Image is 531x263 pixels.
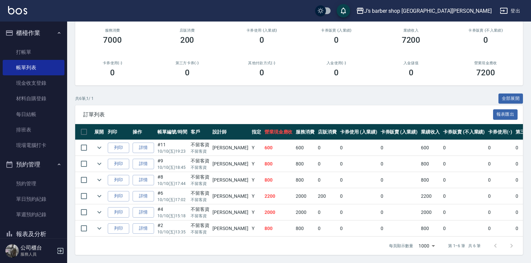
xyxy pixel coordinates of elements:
[156,124,189,140] th: 帳單編號/時間
[259,68,264,77] h3: 0
[493,109,518,120] button: 報表匯出
[379,188,420,204] td: 0
[157,164,187,171] p: 10/10 (五) 18:45
[441,124,486,140] th: 卡券販賣 (不入業績)
[180,35,194,45] h3: 200
[448,243,481,249] p: 第 1–6 筆 共 6 筆
[211,204,250,220] td: [PERSON_NAME]
[157,148,187,154] p: 10/10 (五) 19:23
[379,140,420,156] td: 0
[263,221,294,236] td: 800
[338,221,379,236] td: 0
[498,93,523,104] button: 全部展開
[3,176,64,191] a: 預約管理
[294,221,316,236] td: 800
[294,140,316,156] td: 600
[379,204,420,220] td: 0
[211,124,250,140] th: 設計師
[191,229,209,235] p: 不留客資
[486,188,514,204] td: 0
[419,172,441,188] td: 800
[409,68,414,77] h3: 0
[493,111,518,117] a: 報表匯出
[133,223,154,234] a: 詳情
[379,156,420,172] td: 0
[191,157,209,164] div: 不留客資
[263,140,294,156] td: 600
[83,61,142,65] h2: 卡券使用(-)
[263,156,294,172] td: 800
[316,124,338,140] th: 店販消費
[20,251,55,257] p: 服務人員
[191,190,209,197] div: 不留客資
[497,5,523,17] button: 登出
[389,243,413,249] p: 每頁顯示數量
[441,221,486,236] td: 0
[3,75,64,91] a: 現金收支登錄
[316,140,338,156] td: 0
[83,28,142,33] h3: 服務消費
[419,124,441,140] th: 業績收入
[316,204,338,220] td: 0
[94,143,104,153] button: expand row
[108,223,129,234] button: 列印
[131,124,156,140] th: 操作
[263,172,294,188] td: 800
[338,204,379,220] td: 0
[263,204,294,220] td: 2000
[108,143,129,153] button: 列印
[191,141,209,148] div: 不留客資
[94,175,104,185] button: expand row
[191,213,209,219] p: 不留客資
[103,35,122,45] h3: 7000
[3,207,64,222] a: 單週預約紀錄
[191,206,209,213] div: 不留客資
[157,213,187,219] p: 10/10 (五) 15:18
[486,172,514,188] td: 0
[191,181,209,187] p: 不留客資
[94,223,104,233] button: expand row
[3,225,64,243] button: 報表及分析
[156,221,189,236] td: #2
[379,221,420,236] td: 0
[250,140,263,156] td: Y
[456,28,515,33] h2: 卡券販賣 (不入業績)
[250,204,263,220] td: Y
[294,188,316,204] td: 2000
[419,188,441,204] td: 2200
[3,122,64,138] a: 排班表
[133,207,154,218] a: 詳情
[211,172,250,188] td: [PERSON_NAME]
[3,91,64,106] a: 材料自購登錄
[402,35,421,45] h3: 7200
[3,191,64,207] a: 單日預約紀錄
[338,188,379,204] td: 0
[441,156,486,172] td: 0
[191,222,209,229] div: 不留客資
[108,159,129,169] button: 列印
[334,35,339,45] h3: 0
[233,28,291,33] h2: 卡券使用 (入業績)
[3,156,64,173] button: 預約管理
[259,35,264,45] h3: 0
[486,140,514,156] td: 0
[483,35,488,45] h3: 0
[441,172,486,188] td: 0
[233,61,291,65] h2: 其他付款方式(-)
[316,221,338,236] td: 0
[382,61,440,65] h2: 入金儲值
[106,124,131,140] th: 列印
[157,197,187,203] p: 10/10 (五) 17:02
[476,68,495,77] h3: 7200
[456,61,515,65] h2: 營業現金應收
[316,188,338,204] td: 200
[338,140,379,156] td: 0
[263,188,294,204] td: 2200
[338,172,379,188] td: 0
[250,124,263,140] th: 指定
[250,221,263,236] td: Y
[211,188,250,204] td: [PERSON_NAME]
[338,156,379,172] td: 0
[8,6,27,14] img: Logo
[191,174,209,181] div: 不留客資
